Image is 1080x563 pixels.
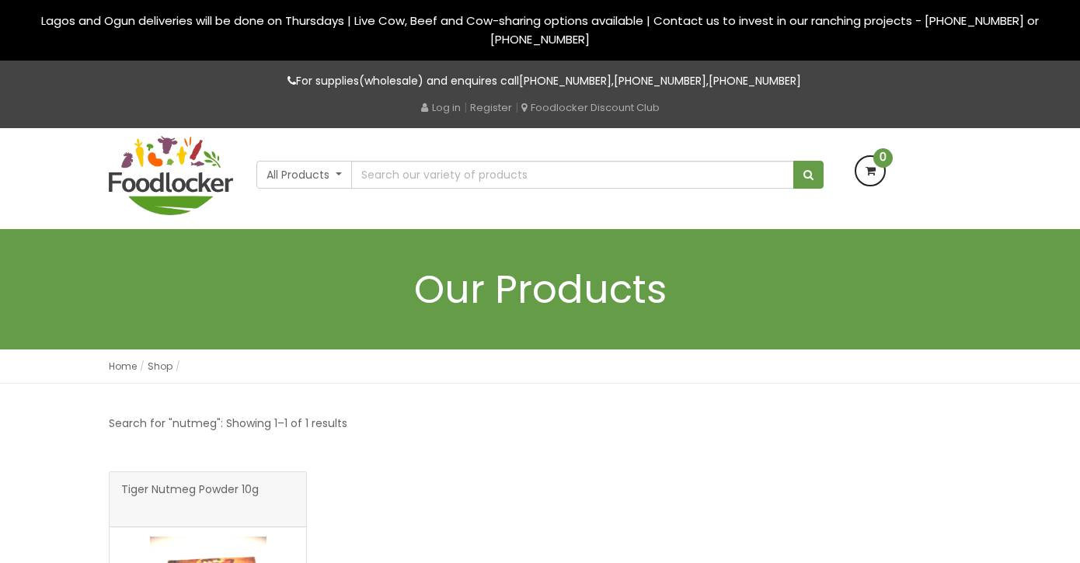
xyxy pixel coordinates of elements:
a: Shop [148,360,172,373]
img: FoodLocker [109,136,233,215]
span: Lagos and Ogun deliveries will be done on Thursdays | Live Cow, Beef and Cow-sharing options avai... [41,12,1039,47]
a: [PHONE_NUMBER] [614,73,706,89]
p: For supplies(wholesale) and enquires call , , [109,72,971,90]
button: All Products [256,161,352,189]
span: Tiger Nutmeg Powder 10g [121,484,259,515]
a: Register [470,100,512,115]
a: [PHONE_NUMBER] [709,73,801,89]
span: 0 [873,148,893,168]
a: Home [109,360,137,373]
input: Search our variety of products [351,161,794,189]
p: Search for "nutmeg": Showing 1–1 of 1 results [109,415,347,433]
span: | [464,99,467,115]
span: | [515,99,518,115]
a: Log in [421,100,461,115]
a: [PHONE_NUMBER] [519,73,611,89]
h1: Our Products [109,268,971,311]
a: Foodlocker Discount Club [521,100,660,115]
